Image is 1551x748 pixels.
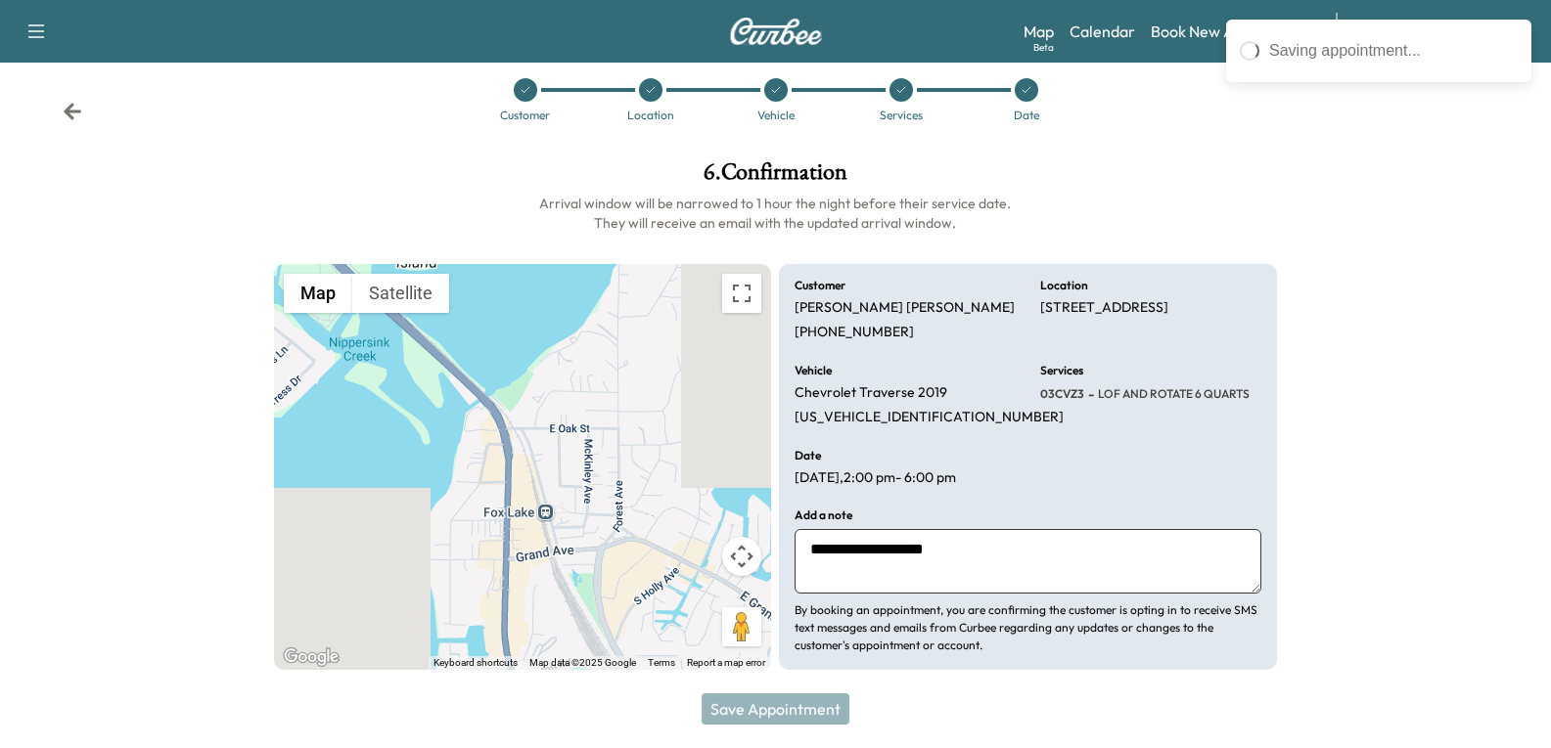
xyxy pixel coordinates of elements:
div: Date [1014,110,1039,121]
p: [US_VEHICLE_IDENTIFICATION_NUMBER] [795,409,1064,426]
h6: Vehicle [795,365,832,376]
a: Report a map error [687,657,765,668]
button: Map camera controls [722,537,761,576]
div: Customer [500,110,550,121]
p: [PHONE_NUMBER] [795,324,914,341]
span: LOF AND ROTATE 6 QUARTS [1094,386,1250,402]
div: Vehicle [757,110,795,121]
h6: Services [1040,365,1083,376]
div: Beta [1033,40,1054,55]
h6: Arrival window will be narrowed to 1 hour the night before their service date. They will receive ... [274,194,1277,233]
a: MapBeta [1024,20,1054,43]
p: [DATE] , 2:00 pm - 6:00 pm [795,469,956,487]
img: Google [279,644,343,670]
span: - [1084,384,1094,404]
h6: Customer [795,280,845,291]
button: Show satellite imagery [352,274,449,313]
div: Location [627,110,674,121]
button: Keyboard shortcuts [433,656,518,670]
p: By booking an appointment, you are confirming the customer is opting in to receive SMS text messa... [795,601,1260,654]
h6: Add a note [795,509,852,521]
button: Drag Pegman onto the map to open Street View [722,607,761,646]
span: Map data ©2025 Google [529,657,636,668]
a: Open this area in Google Maps (opens a new window) [279,644,343,670]
img: Curbee Logo [729,18,823,45]
div: Services [880,110,923,121]
h6: Location [1040,280,1088,291]
div: Back [63,102,82,121]
button: Show street map [284,274,352,313]
a: Terms (opens in new tab) [648,657,675,668]
a: Calendar [1070,20,1135,43]
p: [PERSON_NAME] [PERSON_NAME] [795,299,1015,317]
a: Book New Appointment [1151,20,1316,43]
p: Chevrolet Traverse 2019 [795,384,947,402]
h6: Date [795,450,821,462]
span: 03CVZ3 [1040,386,1084,402]
button: Toggle fullscreen view [722,274,761,313]
div: Saving appointment... [1269,39,1518,63]
h1: 6 . Confirmation [274,160,1277,194]
p: [STREET_ADDRESS] [1040,299,1168,317]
